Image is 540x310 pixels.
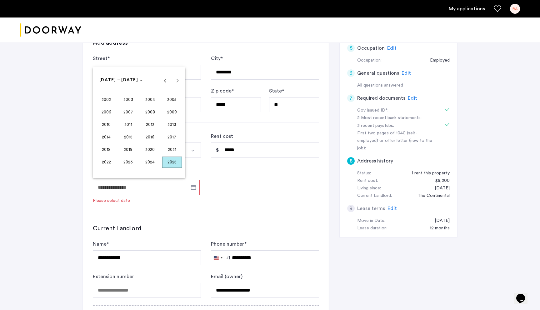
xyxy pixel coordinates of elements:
button: 2023 [117,156,139,168]
span: 2021 [162,144,182,155]
span: 2014 [97,132,116,143]
button: 2022 [95,156,117,168]
button: 2007 [117,106,139,118]
button: 2018 [95,143,117,156]
span: 2003 [118,94,138,105]
button: 2024 [139,156,161,168]
button: 2010 [95,118,117,131]
button: 2003 [117,93,139,106]
span: 2015 [118,132,138,143]
span: [DATE] – [DATE] [99,78,138,82]
span: 2024 [140,157,160,168]
button: 2005 [161,93,183,106]
span: 2025 [162,157,182,168]
button: 2019 [117,143,139,156]
span: 2010 [97,119,116,130]
button: 2012 [139,118,161,131]
button: 2021 [161,143,183,156]
span: 2002 [97,94,116,105]
span: 2011 [118,119,138,130]
span: 2009 [162,107,182,118]
span: 2017 [162,132,182,143]
button: 2016 [139,131,161,143]
span: 2020 [140,144,160,155]
span: 2019 [118,144,138,155]
span: 2007 [118,107,138,118]
button: 2006 [95,106,117,118]
button: 2014 [95,131,117,143]
button: 2011 [117,118,139,131]
button: 2008 [139,106,161,118]
button: Choose date [97,75,145,86]
span: 2016 [140,132,160,143]
button: Previous 24 years [159,74,171,87]
span: 2006 [97,107,116,118]
button: 2009 [161,106,183,118]
button: 2017 [161,131,183,143]
button: 2002 [95,93,117,106]
span: 2022 [97,157,116,168]
span: 2004 [140,94,160,105]
button: 2025 [161,156,183,168]
span: 2018 [97,144,116,155]
button: 2013 [161,118,183,131]
span: 2013 [162,119,182,130]
iframe: chat widget [514,285,534,304]
button: 2004 [139,93,161,106]
span: 2023 [118,157,138,168]
span: 2005 [162,94,182,105]
button: 2020 [139,143,161,156]
span: 2012 [140,119,160,130]
span: 2008 [140,107,160,118]
button: 2015 [117,131,139,143]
